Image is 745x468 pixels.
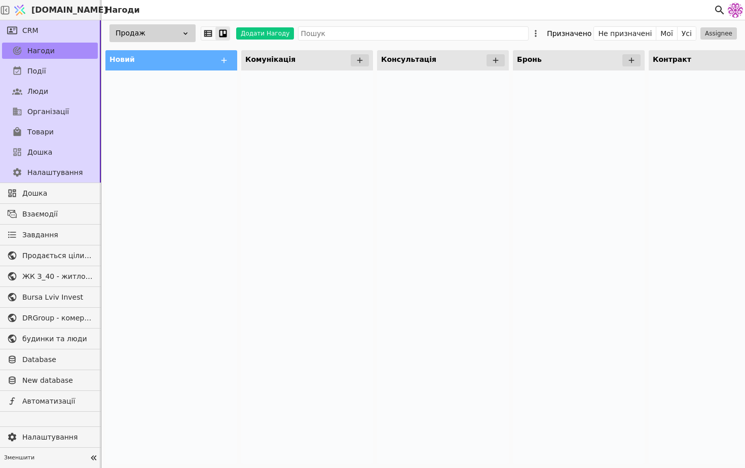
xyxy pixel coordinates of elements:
[298,26,529,41] input: Пошук
[4,454,87,462] span: Зменшити
[2,164,98,181] a: Налаштування
[22,271,93,282] span: ЖК З_40 - житлова та комерційна нерухомість класу Преміум
[22,250,93,261] span: Продається цілий будинок [PERSON_NAME] нерухомість
[27,106,69,117] span: Організації
[594,26,656,41] button: Не призначені
[547,26,591,41] div: Призначено
[2,144,98,160] a: Дошка
[728,3,743,18] img: 137b5da8a4f5046b86490006a8dec47a
[230,27,294,40] a: Додати Нагоду
[2,22,98,39] a: CRM
[22,396,93,407] span: Автоматизації
[27,167,83,178] span: Налаштування
[27,46,55,56] span: Нагоди
[27,86,48,97] span: Люди
[2,372,98,388] a: New database
[22,188,93,199] span: Дошка
[109,24,196,42] div: Продаж
[22,292,93,303] span: Bursa Lviv Invest
[31,4,107,16] span: [DOMAIN_NAME]
[678,26,696,41] button: Усі
[517,55,542,63] span: Бронь
[22,230,58,240] span: Завдання
[2,268,98,284] a: ЖК З_40 - житлова та комерційна нерухомість класу Преміум
[2,393,98,409] a: Автоматизації
[2,351,98,368] a: Database
[109,55,135,63] span: Новий
[236,27,294,40] button: Додати Нагоду
[27,127,54,137] span: Товари
[22,209,93,220] span: Взаємодії
[2,310,98,326] a: DRGroup - комерційна нерухоомість
[2,185,98,201] a: Дошка
[22,334,93,344] span: будинки та люди
[12,1,27,20] img: Logo
[101,4,140,16] h2: Нагоди
[27,66,46,77] span: Події
[653,55,691,63] span: Контракт
[2,289,98,305] a: Bursa Lviv Invest
[2,83,98,99] a: Люди
[245,55,295,63] span: Комунікація
[22,375,93,386] span: New database
[22,25,39,36] span: CRM
[381,55,436,63] span: Консультація
[2,103,98,120] a: Організації
[2,43,98,59] a: Нагоди
[700,27,737,40] button: Assignee
[22,354,93,365] span: Database
[2,331,98,347] a: будинки та люди
[2,247,98,264] a: Продається цілий будинок [PERSON_NAME] нерухомість
[2,227,98,243] a: Завдання
[22,313,93,323] span: DRGroup - комерційна нерухоомість
[2,206,98,222] a: Взаємодії
[10,1,101,20] a: [DOMAIN_NAME]
[2,63,98,79] a: Події
[2,124,98,140] a: Товари
[22,432,93,443] span: Налаштування
[2,429,98,445] a: Налаштування
[27,147,52,158] span: Дошка
[656,26,678,41] button: Мої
